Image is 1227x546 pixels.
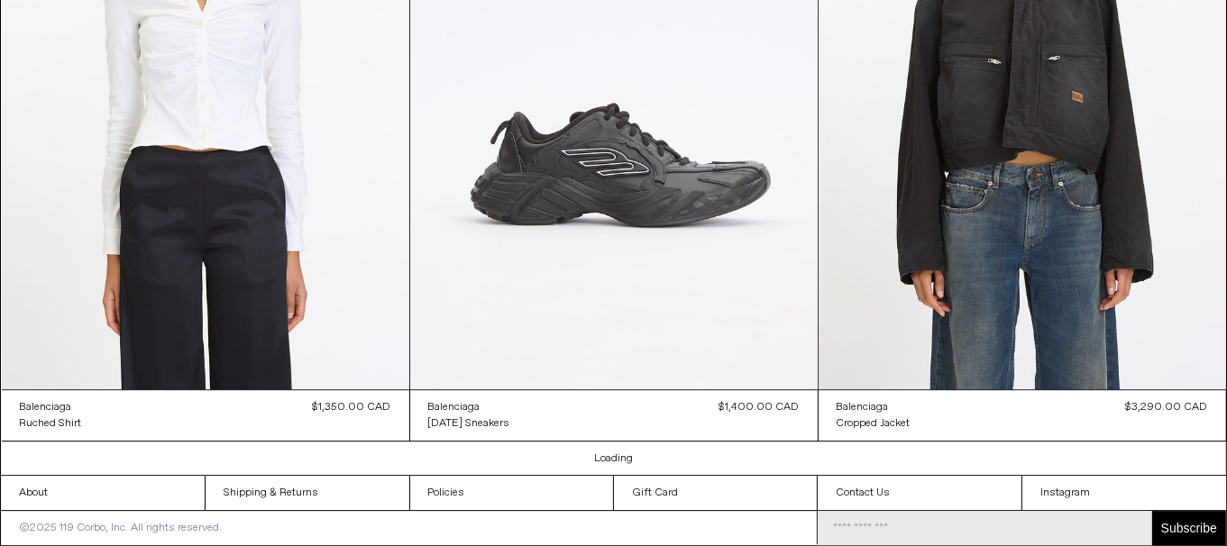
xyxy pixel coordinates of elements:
[428,400,481,415] div: Balenciaga
[20,416,82,432] div: Ruched Shirt
[20,415,82,432] a: Ruched Shirt
[1022,476,1226,510] a: Instagram
[20,400,72,415] div: Balenciaga
[719,399,800,415] div: $1,400.00 CAD
[594,451,633,466] a: Loading
[428,416,510,432] div: [DATE] Sneakers
[837,399,911,415] a: Balenciaga
[428,415,510,432] a: [DATE] Sneakers
[1126,399,1208,415] div: $3,290.00 CAD
[837,416,911,432] div: Cropped Jacket
[1,476,205,510] a: About
[428,399,510,415] a: Balenciaga
[313,399,391,415] div: $1,350.00 CAD
[1,511,240,545] p: ©2025 119 Corbo, Inc. All rights reserved.
[818,511,1152,545] input: Email Address
[818,476,1021,510] a: Contact Us
[614,476,818,510] a: Gift Card
[206,476,409,510] a: Shipping & Returns
[837,415,911,432] a: Cropped Jacket
[1152,511,1226,545] button: Subscribe
[20,399,82,415] a: Balenciaga
[410,476,614,510] a: Policies
[837,400,889,415] div: Balenciaga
